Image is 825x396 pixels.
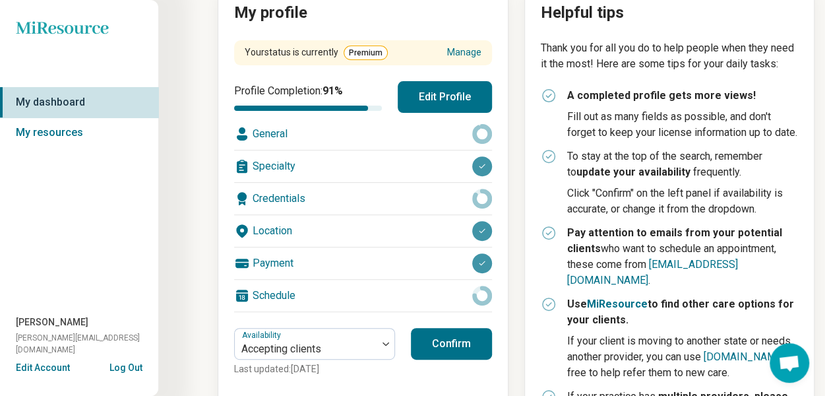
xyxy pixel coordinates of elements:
[567,148,799,180] p: To stay at the top of the search, remember to frequently.
[567,89,756,102] strong: A completed profile gets more views!
[541,2,799,24] h2: Helpful tips
[234,362,395,376] p: Last updated: [DATE]
[567,333,799,381] p: If your client is moving to another state or needs another provider, you can use for free to help...
[245,46,388,60] div: Your status is currently
[234,280,492,312] div: Schedule
[576,166,690,178] strong: update your availability
[587,298,648,310] a: MiResource
[567,225,799,288] p: who want to schedule an appointment, these come from .
[234,150,492,182] div: Specialty
[567,226,782,255] strong: Pay attention to emails from your potential clients
[567,258,738,286] a: [EMAIL_ADDRESS][DOMAIN_NAME]
[541,40,799,72] p: Thank you for all you do to help people when they need it the most! Here are some tips for your d...
[567,298,794,326] strong: Use to find other care options for your clients.
[770,343,809,383] div: Open chat
[398,81,492,113] button: Edit Profile
[411,328,492,360] button: Confirm
[344,46,388,60] span: Premium
[234,247,492,279] div: Payment
[16,315,88,329] span: [PERSON_NAME]
[109,361,142,372] button: Log Out
[567,109,799,141] p: Fill out as many fields as possible, and don't forget to keep your license information up to date.
[234,83,382,111] div: Profile Completion:
[16,361,70,375] button: Edit Account
[16,332,158,356] span: [PERSON_NAME][EMAIL_ADDRESS][DOMAIN_NAME]
[322,84,343,97] span: 91 %
[234,2,492,24] h2: My profile
[234,215,492,247] div: Location
[234,118,492,150] div: General
[234,183,492,214] div: Credentials
[447,46,481,59] a: Manage
[242,330,284,339] label: Availability
[567,185,799,217] p: Click "Confirm" on the left panel if availability is accurate, or change it from the dropdown.
[704,350,785,363] a: [DOMAIN_NAME]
